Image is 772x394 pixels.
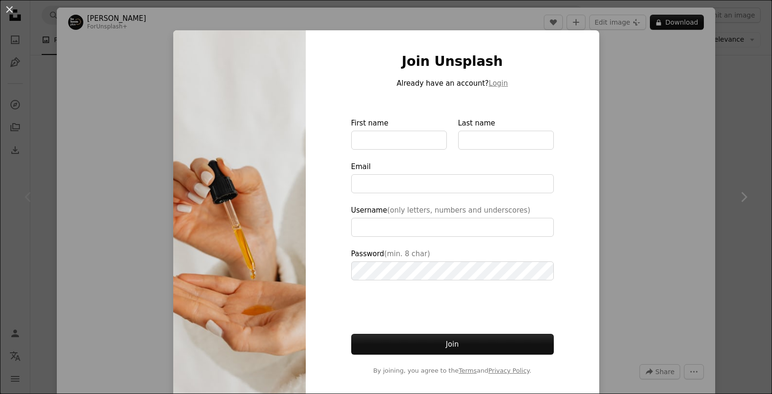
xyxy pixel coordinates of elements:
[351,205,554,237] label: Username
[351,53,554,70] h1: Join Unsplash
[351,131,447,150] input: First name
[351,248,554,280] label: Password
[351,161,554,193] label: Email
[351,174,554,193] input: Email
[351,334,554,355] button: Join
[351,261,554,280] input: Password(min. 8 char)
[489,78,508,89] button: Login
[351,366,554,376] span: By joining, you agree to the and .
[458,117,554,150] label: Last name
[488,367,530,374] a: Privacy Policy
[351,78,554,89] p: Already have an account?
[351,117,447,150] label: First name
[384,250,430,258] span: (min. 8 char)
[458,131,554,150] input: Last name
[351,218,554,237] input: Username(only letters, numbers and underscores)
[459,367,477,374] a: Terms
[387,206,530,215] span: (only letters, numbers and underscores)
